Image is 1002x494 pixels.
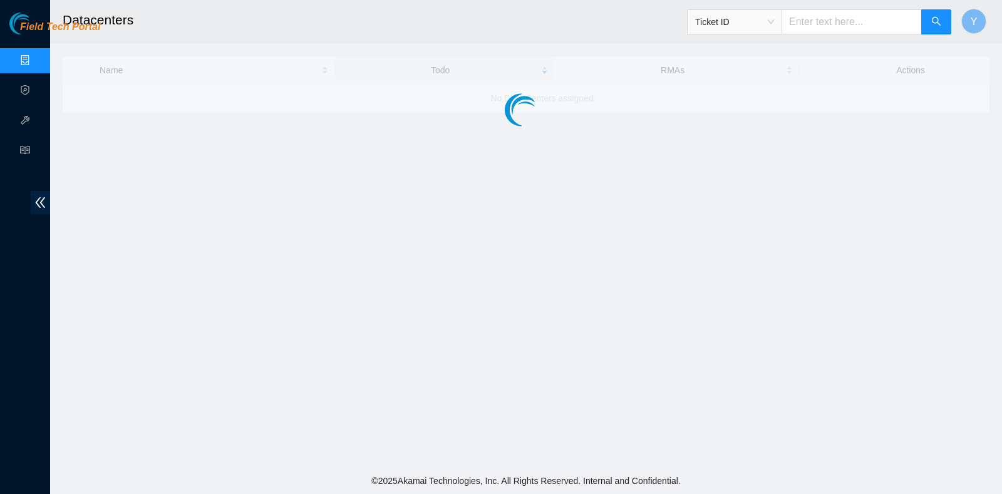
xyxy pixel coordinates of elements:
input: Enter text here... [782,9,922,34]
span: Field Tech Portal [20,21,100,33]
a: Akamai TechnologiesField Tech Portal [9,23,100,39]
span: Ticket ID [695,13,774,31]
span: read [20,140,30,165]
img: Akamai Technologies [9,13,63,34]
button: search [921,9,951,34]
footer: © 2025 Akamai Technologies, Inc. All Rights Reserved. Internal and Confidential. [50,468,1002,494]
button: Y [961,9,986,34]
span: double-left [31,191,50,214]
span: Y [971,14,978,29]
span: search [931,16,941,28]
